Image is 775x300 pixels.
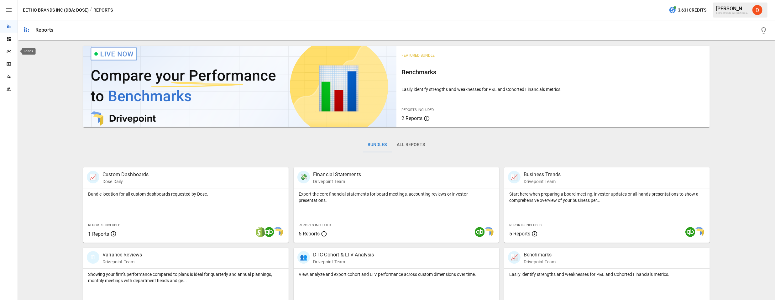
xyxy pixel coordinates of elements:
img: quickbooks [475,227,485,237]
p: DTC Cohort & LTV Analysis [313,251,374,259]
p: Export the core financial statements for board meetings, accounting reviews or investor presentat... [299,191,494,203]
img: quickbooks [685,227,695,237]
img: Daley Meistrell [752,5,762,15]
span: 5 Reports [299,231,320,237]
p: Bundle location for all custom dashboards requested by Dose. [88,191,284,197]
div: 🗓 [87,251,99,264]
p: Variance Reviews [102,251,142,259]
img: smart model [484,227,494,237]
p: Financial Statements [313,171,361,178]
p: Easily identify strengths and weaknesses for P&L and Cohorted Financials metrics. [401,86,705,92]
p: Business Trends [524,171,561,178]
div: Eetho Brands Inc (DBA: Dose) [716,12,749,14]
span: 2 Reports [401,115,422,121]
p: Easily identify strengths and weaknesses for P&L and Cohorted Financials metrics. [509,271,705,277]
div: 📈 [508,171,521,183]
p: Start here when preparing a board meeting, investor updates or all-hands presentations to show a ... [509,191,705,203]
span: Reports Included [509,223,542,227]
span: Reports Included [299,223,331,227]
img: smart model [273,227,283,237]
div: 👥 [297,251,310,264]
div: 💸 [297,171,310,183]
div: / [90,6,92,14]
span: 5 Reports [509,231,530,237]
p: Drivepoint Team [524,178,561,185]
button: All Reports [392,137,430,152]
p: Benchmarks [524,251,556,259]
img: quickbooks [264,227,274,237]
button: Bundles [363,137,392,152]
div: Plans [22,48,36,55]
div: 📈 [87,171,99,183]
span: 3,631 Credits [678,6,706,14]
img: smart model [694,227,704,237]
p: Dose Daily [102,178,149,185]
span: Featured Bundle [401,53,435,58]
img: shopify [255,227,265,237]
span: Reports Included [401,108,434,112]
button: 3,631Credits [666,4,709,16]
p: Custom Dashboards [102,171,149,178]
p: Drivepoint Team [313,259,374,265]
p: Drivepoint Team [524,259,556,265]
span: Reports Included [88,223,120,227]
p: Drivepoint Team [313,178,361,185]
h6: Benchmarks [401,67,705,77]
button: Eetho Brands Inc (DBA: Dose) [23,6,89,14]
img: video thumbnail [83,46,396,127]
p: Drivepoint Team [102,259,142,265]
p: Showing your firm's performance compared to plans is ideal for quarterly and annual plannings, mo... [88,271,284,284]
button: Daley Meistrell [749,1,766,19]
div: 📈 [508,251,521,264]
div: Reports [35,27,53,33]
p: View, analyze and export cohort and LTV performance across custom dimensions over time. [299,271,494,277]
span: 1 Reports [88,231,109,237]
div: [PERSON_NAME] [716,6,749,12]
